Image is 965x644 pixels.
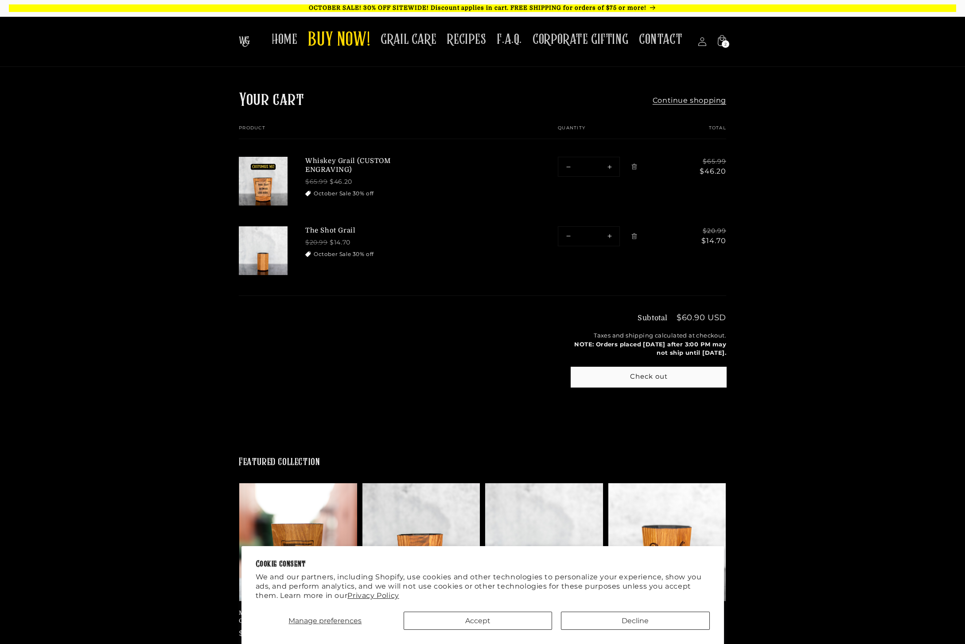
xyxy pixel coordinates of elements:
[638,314,668,322] h3: Subtotal
[491,26,527,54] a: F.A.Q.
[266,26,303,54] a: HOME
[305,178,328,186] s: $65.99
[634,26,688,54] a: CONTACT
[561,612,709,630] button: Decline
[626,159,642,175] a: Remove Whiskey Grail (CUSTOM ENGRAVING)
[9,4,956,12] p: OCTOBER SALE! 30% OFF SITEWIDE! Discount applies in cart. FREE SHIPPING for orders of $75 or more!
[639,31,682,48] span: CONTACT
[533,31,628,48] span: CORPORATE GIFTING
[288,617,362,625] span: Manage preferences
[272,31,297,48] span: HOME
[305,226,438,235] a: The Shot Grail
[256,573,710,600] p: We and our partners, including Shopify, use cookies and other technologies to personalize your ex...
[305,157,438,174] a: Whiskey Grail (CUSTOM ENGRAVING)
[303,23,375,58] a: BUY NOW!
[671,125,726,139] th: Total
[689,166,726,177] dd: $46.20
[256,612,395,630] button: Manage preferences
[256,560,710,569] h2: Cookie consent
[626,229,642,244] a: Remove The Shot Grail
[330,178,352,186] strong: $46.20
[571,331,726,357] small: Taxes and shipping calculated at checkout.
[347,591,399,600] a: Privacy Policy
[305,250,438,258] ul: Discount
[689,236,726,246] dd: $14.70
[404,612,552,630] button: Accept
[578,157,599,176] input: Quantity for Whiskey Grail (CUSTOM ENGRAVING)
[653,96,726,105] a: Continue shopping
[308,28,370,53] span: BUY NOW!
[239,609,352,625] a: Made in the [GEOGRAPHIC_DATA] Grail
[574,341,726,357] b: NOTE: Orders placed [DATE] after 3:00 PM may not ship until [DATE].
[442,26,491,54] a: RECIPES
[239,36,250,47] img: The Whiskey Grail
[724,40,727,48] span: 2
[571,367,726,387] button: Check out
[305,250,438,258] li: October Sale 30% off
[689,157,726,166] s: $65.99
[239,89,304,112] h1: Your cart
[578,227,599,246] input: Quantity for The Shot Grail
[689,226,726,236] s: $20.99
[330,238,350,246] strong: $14.70
[497,31,522,48] span: F.A.Q.
[239,456,320,469] h2: Featured collection
[381,31,436,48] span: GRAIL CARE
[447,31,486,48] span: RECIPES
[527,26,634,54] a: CORPORATE GIFTING
[305,190,438,198] li: October Sale 30% off
[305,238,328,246] s: $20.99
[375,26,442,54] a: GRAIL CARE
[571,401,726,421] iframe: PayPal-paypal
[305,190,438,198] ul: Discount
[531,125,671,139] th: Quantity
[677,314,726,322] p: $60.90 USD
[239,125,531,139] th: Product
